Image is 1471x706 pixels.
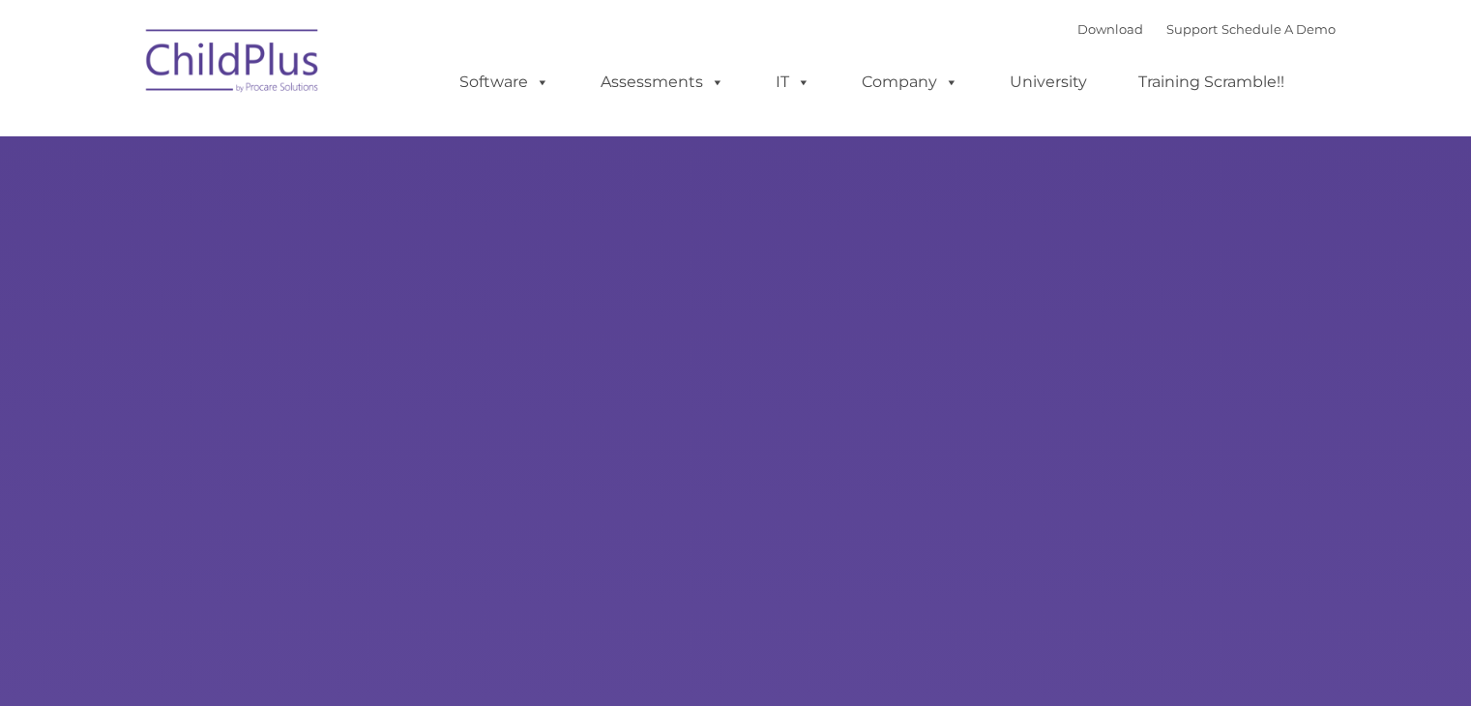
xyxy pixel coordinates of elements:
[1166,21,1218,37] a: Support
[1221,21,1336,37] a: Schedule A Demo
[842,63,978,102] a: Company
[440,63,569,102] a: Software
[1077,21,1336,37] font: |
[136,15,330,112] img: ChildPlus by Procare Solutions
[1119,63,1304,102] a: Training Scramble!!
[990,63,1106,102] a: University
[756,63,830,102] a: IT
[1077,21,1143,37] a: Download
[581,63,744,102] a: Assessments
